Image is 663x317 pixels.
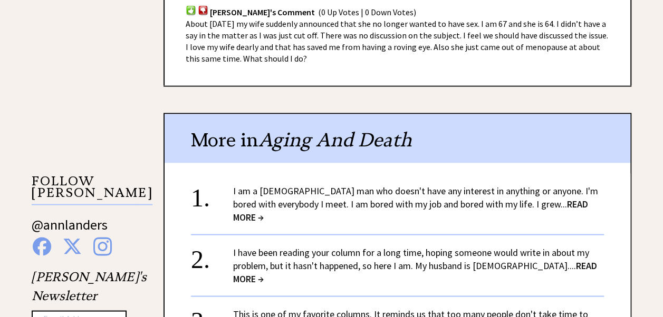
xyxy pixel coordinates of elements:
span: [PERSON_NAME]'s Comment [210,7,315,17]
img: votdown.png [198,5,208,15]
a: I have been reading your column for a long time, hoping someone would write in about my problem, ... [233,246,597,284]
span: (0 Up Votes | 0 Down Votes) [318,7,416,17]
img: instagram%20blue.png [93,237,112,255]
div: 1. [191,184,233,203]
span: About [DATE] my wife suddenly announced that she no longer wanted to have sex. I am 67 and she is... [186,18,608,64]
img: x%20blue.png [63,237,82,255]
div: 2. [191,245,233,265]
div: More in [165,114,630,163]
a: @annlanders [32,215,108,243]
span: Aging And Death [258,127,412,151]
img: votup.png [186,5,196,15]
img: facebook%20blue.png [33,237,51,255]
p: FOLLOW [PERSON_NAME] [32,175,152,205]
a: I am a [DEMOGRAPHIC_DATA] man who doesn't have any interest in anything or anyone. I'm bored with... [233,184,598,223]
